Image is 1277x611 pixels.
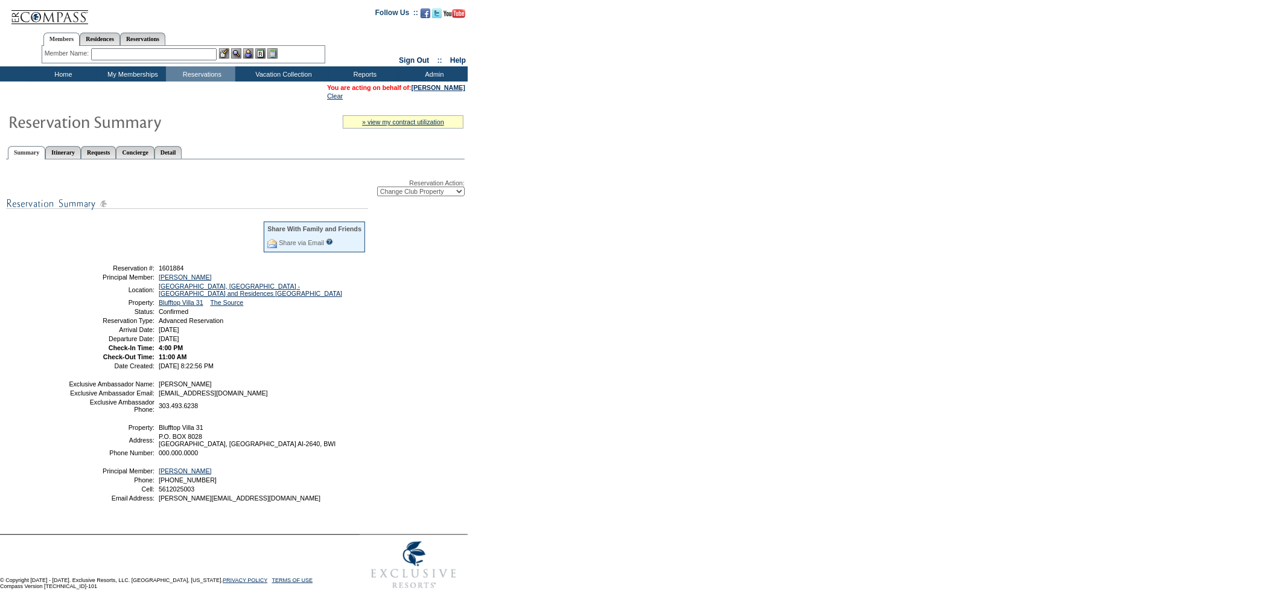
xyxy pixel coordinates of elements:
td: Departure Date: [68,335,154,342]
div: Member Name: [45,48,91,59]
input: What is this? [326,238,333,245]
a: Residences [80,33,120,45]
td: Exclusive Ambassador Name: [68,380,154,388]
td: Reservations [166,66,235,82]
a: TERMS OF USE [272,577,313,583]
td: Exclusive Ambassador Phone: [68,398,154,413]
strong: Check-In Time: [109,344,154,351]
span: 303.493.6238 [159,402,198,409]
a: Concierge [116,146,154,159]
span: :: [438,56,442,65]
td: Reservation Type: [68,317,154,324]
a: Help [450,56,466,65]
img: Impersonate [243,48,253,59]
img: Become our fan on Facebook [421,8,430,18]
a: Clear [327,92,343,100]
td: Arrival Date: [68,326,154,333]
span: [PERSON_NAME][EMAIL_ADDRESS][DOMAIN_NAME] [159,494,320,502]
td: Property: [68,424,154,431]
a: [PERSON_NAME] [412,84,465,91]
span: 1601884 [159,264,184,272]
td: Home [27,66,97,82]
td: Follow Us :: [375,7,418,22]
a: Become our fan on Facebook [421,12,430,19]
td: Location: [68,283,154,297]
span: Blufftop Villa 31 [159,424,203,431]
td: Exclusive Ambassador Email: [68,389,154,397]
span: P.O. BOX 8028 [GEOGRAPHIC_DATA], [GEOGRAPHIC_DATA] AI-2640, BWI [159,433,336,447]
img: b_calculator.gif [267,48,278,59]
span: 4:00 PM [159,344,183,351]
a: Members [43,33,80,46]
span: [DATE] [159,335,179,342]
img: Reservaton Summary [8,109,249,133]
span: [DATE] [159,326,179,333]
td: Cell: [68,485,154,493]
td: Reports [329,66,398,82]
td: Date Created: [68,362,154,369]
a: [PERSON_NAME] [159,274,212,281]
a: [PERSON_NAME] [159,467,212,475]
td: Email Address: [68,494,154,502]
span: 11:00 AM [159,353,186,360]
td: Admin [398,66,468,82]
a: Follow us on Twitter [432,12,442,19]
strong: Check-Out Time: [103,353,154,360]
img: View [231,48,241,59]
a: Summary [8,146,45,159]
img: Reservations [255,48,266,59]
td: Reservation #: [68,264,154,272]
td: Vacation Collection [235,66,329,82]
span: 000.000.0000 [159,449,198,456]
td: Phone Number: [68,449,154,456]
span: You are acting on behalf of: [327,84,465,91]
a: Reservations [120,33,165,45]
span: 5612025003 [159,485,194,493]
a: [GEOGRAPHIC_DATA], [GEOGRAPHIC_DATA] - [GEOGRAPHIC_DATA] and Residences [GEOGRAPHIC_DATA] [159,283,342,297]
img: subTtlResSummary.gif [6,196,368,211]
td: Property: [68,299,154,306]
td: Principal Member: [68,467,154,475]
td: Phone: [68,476,154,484]
span: Advanced Reservation [159,317,223,324]
a: Sign Out [399,56,429,65]
img: b_edit.gif [219,48,229,59]
a: » view my contract utilization [362,118,444,126]
a: Share via Email [279,239,324,246]
td: Address: [68,433,154,447]
td: Principal Member: [68,274,154,281]
a: Subscribe to our YouTube Channel [444,12,465,19]
a: The Source [210,299,243,306]
td: Status: [68,308,154,315]
a: Requests [81,146,116,159]
span: [PHONE_NUMBER] [159,476,217,484]
span: [EMAIL_ADDRESS][DOMAIN_NAME] [159,389,268,397]
a: PRIVACY POLICY [223,577,267,583]
span: Confirmed [159,308,188,315]
div: Share With Family and Friends [267,225,361,232]
img: Subscribe to our YouTube Channel [444,9,465,18]
a: Blufftop Villa 31 [159,299,203,306]
a: Detail [154,146,182,159]
span: [PERSON_NAME] [159,380,212,388]
div: Reservation Action: [6,179,465,196]
img: Follow us on Twitter [432,8,442,18]
img: Exclusive Resorts [360,535,468,595]
span: [DATE] 8:22:56 PM [159,362,214,369]
td: My Memberships [97,66,166,82]
a: Itinerary [45,146,81,159]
